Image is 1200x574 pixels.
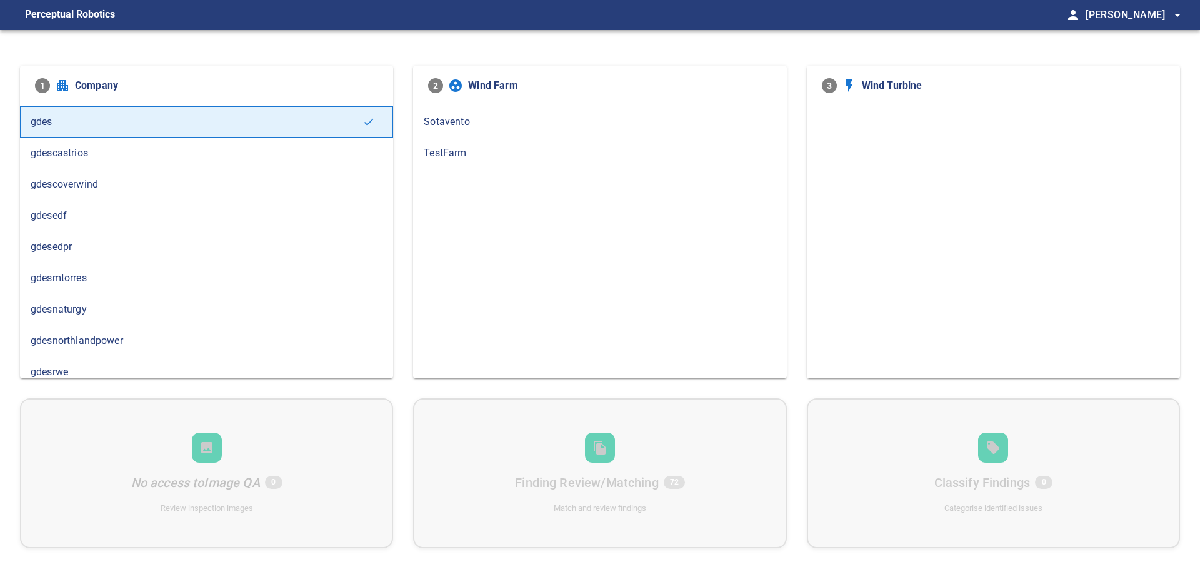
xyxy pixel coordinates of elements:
[424,146,776,161] span: TestFarm
[20,138,393,169] div: gdescastrios
[20,106,393,138] div: gdes
[1066,8,1081,23] span: person
[413,106,786,138] div: Sotavento
[20,294,393,325] div: gdesnaturgy
[75,78,378,93] span: Company
[20,169,393,200] div: gdescoverwind
[31,208,382,223] span: gdesedf
[25,5,115,25] figcaption: Perceptual Robotics
[31,302,382,317] span: gdesnaturgy
[31,146,382,161] span: gdescastrios
[31,333,382,348] span: gdesnorthlandpower
[31,114,362,129] span: gdes
[428,78,443,93] span: 2
[20,325,393,356] div: gdesnorthlandpower
[31,177,382,192] span: gdescoverwind
[31,239,382,254] span: gdesedpr
[35,78,50,93] span: 1
[20,263,393,294] div: gdesmtorres
[1170,8,1185,23] span: arrow_drop_down
[20,231,393,263] div: gdesedpr
[1081,3,1185,28] button: [PERSON_NAME]
[31,365,382,380] span: gdesrwe
[468,78,771,93] span: Wind Farm
[413,138,786,169] div: TestFarm
[20,200,393,231] div: gdesedf
[31,271,382,286] span: gdesmtorres
[822,78,837,93] span: 3
[424,114,776,129] span: Sotavento
[862,78,1165,93] span: Wind Turbine
[1086,6,1185,24] span: [PERSON_NAME]
[20,356,393,388] div: gdesrwe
